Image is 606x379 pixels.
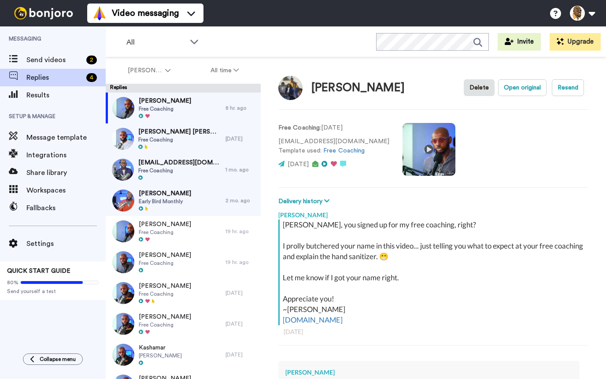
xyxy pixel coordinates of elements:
[106,93,261,123] a: [PERSON_NAME]Free Coaching8 hr. ago
[550,33,601,51] button: Upgrade
[278,197,332,206] button: Delivery history
[92,6,107,20] img: vm-color.svg
[112,128,134,150] img: 3c7731fe-347c-4a32-a53d-d4aac9e5c19d-thumb.jpg
[26,238,106,249] span: Settings
[191,63,259,78] button: All time
[106,308,261,339] a: [PERSON_NAME]Free Coaching[DATE]
[225,166,256,173] div: 1 mo. ago
[112,7,179,19] span: Video messaging
[40,356,76,363] span: Collapse menu
[225,320,256,327] div: [DATE]
[112,220,134,242] img: 647bb73d-5a0a-497d-824c-413ed12e1b7f-thumb.jpg
[139,198,191,205] span: Early Bird Monthly
[106,278,261,308] a: [PERSON_NAME]Free Coaching[DATE]
[139,282,191,290] span: [PERSON_NAME]
[112,97,134,119] img: 713f02cf-ab93-4456-9500-62e031bc03de-thumb.jpg
[138,167,221,174] span: Free Coaching
[139,251,191,260] span: [PERSON_NAME]
[278,206,588,219] div: [PERSON_NAME]
[106,154,261,185] a: [EMAIL_ADDRESS][DOMAIN_NAME]Free Coaching1 mo. ago
[26,132,106,143] span: Message template
[139,260,191,267] span: Free Coaching
[112,159,134,181] img: 4fea5106-3223-4258-969d-0f588911f3cb-thumb.jpg
[278,137,389,156] p: [EMAIL_ADDRESS][DOMAIN_NAME] Template used:
[106,247,261,278] a: [PERSON_NAME]Free Coaching19 hr. ago
[139,290,191,297] span: Free Coaching
[26,185,106,196] span: Workspaces
[288,161,309,167] span: [DATE]
[106,216,261,247] a: [PERSON_NAME]Free Coaching19 hr. ago
[86,56,97,64] div: 2
[139,352,182,359] span: [PERSON_NAME]
[464,79,495,96] button: Delete
[498,79,547,96] button: Open original
[139,189,191,198] span: [PERSON_NAME]
[126,37,185,48] span: All
[139,105,191,112] span: Free Coaching
[225,290,256,297] div: [DATE]
[112,282,134,304] img: 3244422a-7207-454c-ba13-d94a0da3da6c-thumb.jpg
[285,368,573,377] div: [PERSON_NAME]
[139,97,191,105] span: [PERSON_NAME]
[225,197,256,204] div: 2 mo. ago
[7,288,99,295] span: Send yourself a test
[139,229,191,236] span: Free Coaching
[138,136,221,143] span: Free Coaching
[139,343,182,352] span: Kashamar
[278,123,389,133] p: : [DATE]
[26,55,83,65] span: Send videos
[106,185,261,216] a: [PERSON_NAME]Early Bird Monthly2 mo. ago
[139,312,191,321] span: [PERSON_NAME]
[323,148,365,154] a: Free Coaching
[106,84,261,93] div: Replies
[11,7,77,19] img: bj-logo-header-white.svg
[138,158,221,167] span: [EMAIL_ADDRESS][DOMAIN_NAME]
[225,228,256,235] div: 19 hr. ago
[7,279,18,286] span: 80%
[112,344,134,366] img: a3e3e93a-8506-4aea-b629-5f9cc938259a-thumb.jpg
[26,72,83,83] span: Replies
[278,125,320,131] strong: Free Coaching
[106,123,261,154] a: [PERSON_NAME] [PERSON_NAME]Free Coaching[DATE]
[112,189,134,212] img: 04d2256d-6dbd-43e3-bc73-0bd732d60854-thumb.jpg
[86,73,97,82] div: 4
[225,104,256,111] div: 8 hr. ago
[26,167,106,178] span: Share library
[138,127,221,136] span: [PERSON_NAME] [PERSON_NAME]
[139,321,191,328] span: Free Coaching
[106,339,261,370] a: Kashamar[PERSON_NAME][DATE]
[26,90,106,100] span: Results
[23,353,83,365] button: Collapse menu
[112,251,134,273] img: af8fb473-f977-4a5b-b835-7dd8c65fdbb3-thumb.jpg
[7,268,70,274] span: QUICK START GUIDE
[311,82,405,94] div: [PERSON_NAME]
[225,135,256,142] div: [DATE]
[552,79,584,96] button: Resend
[498,33,541,51] button: Invite
[278,76,303,100] img: Image of Telicia Blythe
[26,150,106,160] span: Integrations
[225,351,256,358] div: [DATE]
[283,315,343,324] a: [DOMAIN_NAME]
[112,313,134,335] img: 651f0309-82cd-4c70-a8ac-01ed7f7fc15c-thumb.jpg
[107,63,191,78] button: [PERSON_NAME]
[283,219,586,325] div: [PERSON_NAME], you signed up for my free coaching, right? I prolly butchered your name in this vi...
[26,203,106,213] span: Fallbacks
[225,259,256,266] div: 19 hr. ago
[128,66,163,75] span: [PERSON_NAME]
[284,327,583,336] div: [DATE]
[139,220,191,229] span: [PERSON_NAME]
